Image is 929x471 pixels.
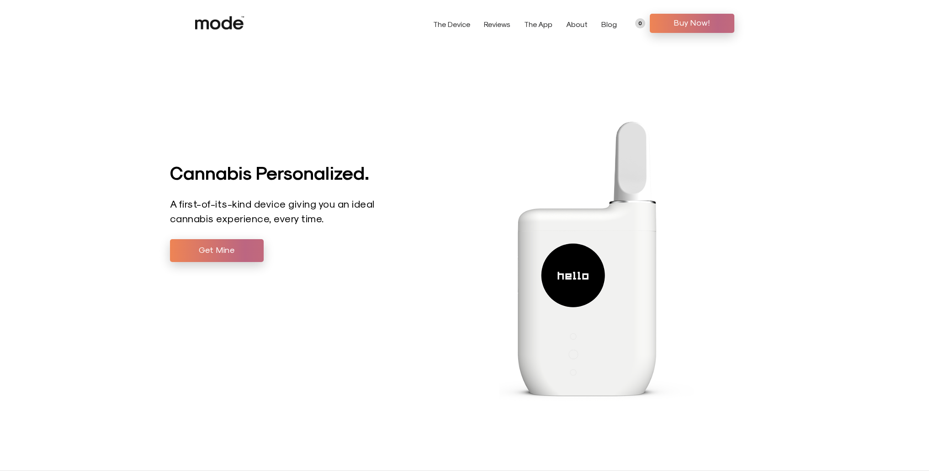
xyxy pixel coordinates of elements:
[177,243,257,257] span: Get Mine
[650,14,734,33] a: Buy Now!
[170,239,264,262] a: Get Mine
[170,161,455,183] h1: Cannabis Personalized.
[601,20,617,28] a: Blog
[524,20,552,28] a: The App
[433,20,470,28] a: The Device
[484,20,510,28] a: Reviews
[170,197,378,226] p: A first-of-its-kind device giving you an ideal cannabis experience, every time.
[657,16,727,29] span: Buy Now!
[635,18,645,28] a: 0
[566,20,588,28] a: About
